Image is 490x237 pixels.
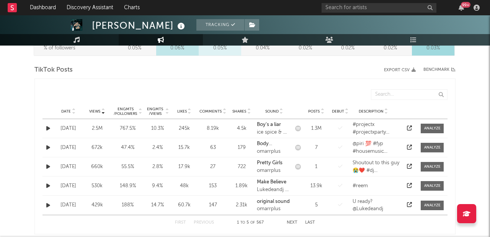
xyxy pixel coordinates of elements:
div: #reem [353,182,400,190]
div: 27 [199,163,226,171]
span: 0.04 % [256,44,269,53]
div: #projectx #projectxparty #london #viral #houseparty [353,121,400,136]
div: @piri 💯 #fyp #housemusic #omarplus #piri #techhouse #deephouse [353,140,400,155]
span: Comments [199,109,222,114]
div: 7 [305,144,328,152]
div: 48k [173,182,196,190]
div: 4.5k [230,125,253,132]
span: Debut [332,109,344,114]
a: Pretty Girlsomarrplus [257,159,291,174]
span: % of followers [44,46,75,51]
span: Shares [232,109,246,114]
span: 0.02 % [341,44,354,53]
div: Shoutout to this guy😭❤️ #dj #bogbristol #boilerrooom #housemusic #rave [353,159,400,174]
div: [DATE] [56,163,81,171]
a: Benchmark [423,65,456,75]
button: Export CSV [384,68,416,72]
div: [DATE] [56,182,81,190]
div: 17.9k [173,163,196,171]
a: original soundomarrplus [257,198,291,213]
div: 1 [305,163,328,171]
span: Description [359,109,384,114]
div: 148.9 % [113,182,142,190]
div: Engmts / Followers [113,107,137,116]
button: Tracking [196,19,244,31]
input: Search for artists [322,3,436,13]
div: 179 [230,144,253,152]
div: 1.3M [305,125,328,132]
span: Date [61,109,71,114]
span: 0.02 % [299,44,312,53]
div: 660k [85,163,109,171]
a: Make BelieveLukedeandj & omarrplus [257,178,291,193]
div: 2.5M [85,125,109,132]
div: [DATE] [56,125,81,132]
span: 0.05 % [128,44,141,53]
button: First [175,221,186,225]
span: Views [89,109,100,114]
div: 2.31k [230,201,253,209]
div: 15.7k [173,144,196,152]
strong: Boy's a liar [257,122,281,127]
div: 10.3 % [146,125,169,132]
div: 429k [85,201,109,209]
span: Posts [308,109,320,114]
span: 0.06 % [170,44,184,53]
a: Body Language - deep house cutomarrplus [257,140,291,155]
div: 672k [85,144,109,152]
div: [DATE] [56,201,81,209]
div: 13.9k [305,182,328,190]
div: 530k [85,182,109,190]
button: Previous [194,221,214,225]
div: Engmts / Views [146,107,164,116]
div: 1.89k [230,182,253,190]
div: ice spice & 😘🙈☺️ [257,129,291,136]
div: [DATE] [56,144,81,152]
div: 14.7 % [146,201,169,209]
input: Search... [371,89,448,100]
div: 55.5 % [113,163,142,171]
span: Sound [265,109,279,114]
div: omarrplus [257,167,291,175]
button: 99+ [459,5,464,11]
span: 0.02 % [384,44,397,53]
div: 8.19k [199,125,226,132]
div: omarrplus [257,148,291,155]
div: 5 [305,201,328,209]
div: [PERSON_NAME] [92,19,187,32]
div: 722 [230,163,253,171]
div: 2.8 % [146,163,169,171]
div: U ready? @Lukedeandj [353,198,400,213]
strong: Make Believe [257,180,286,185]
div: 47.4 % [113,144,142,152]
div: 153 [199,182,226,190]
div: 1 5 567 [229,218,271,227]
div: 188 % [113,201,142,209]
strong: Pretty Girls [257,160,283,165]
div: 2.4 % [146,144,169,152]
strong: Body Language - deep house cut [257,141,284,169]
div: 63 [199,144,226,152]
div: Lukedeandj & omarrplus [257,186,291,194]
button: Last [305,221,315,225]
div: 9.4 % [146,182,169,190]
span: 0.03 % [426,44,440,53]
a: Boy's a liarice spice & 😘🙈☺️ [257,121,291,136]
button: Next [287,221,297,225]
div: 245k [173,125,196,132]
div: 767.5 % [113,125,142,132]
strong: original sound [257,199,290,204]
span: Likes [177,109,187,114]
div: 99 + [461,2,470,8]
div: 60.7k [173,201,196,209]
span: to [240,221,245,224]
span: TikTok Posts [34,65,73,75]
span: of [250,221,255,224]
div: omarrplus [257,205,291,213]
div: 147 [199,201,226,209]
span: 0.05 % [213,44,227,53]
